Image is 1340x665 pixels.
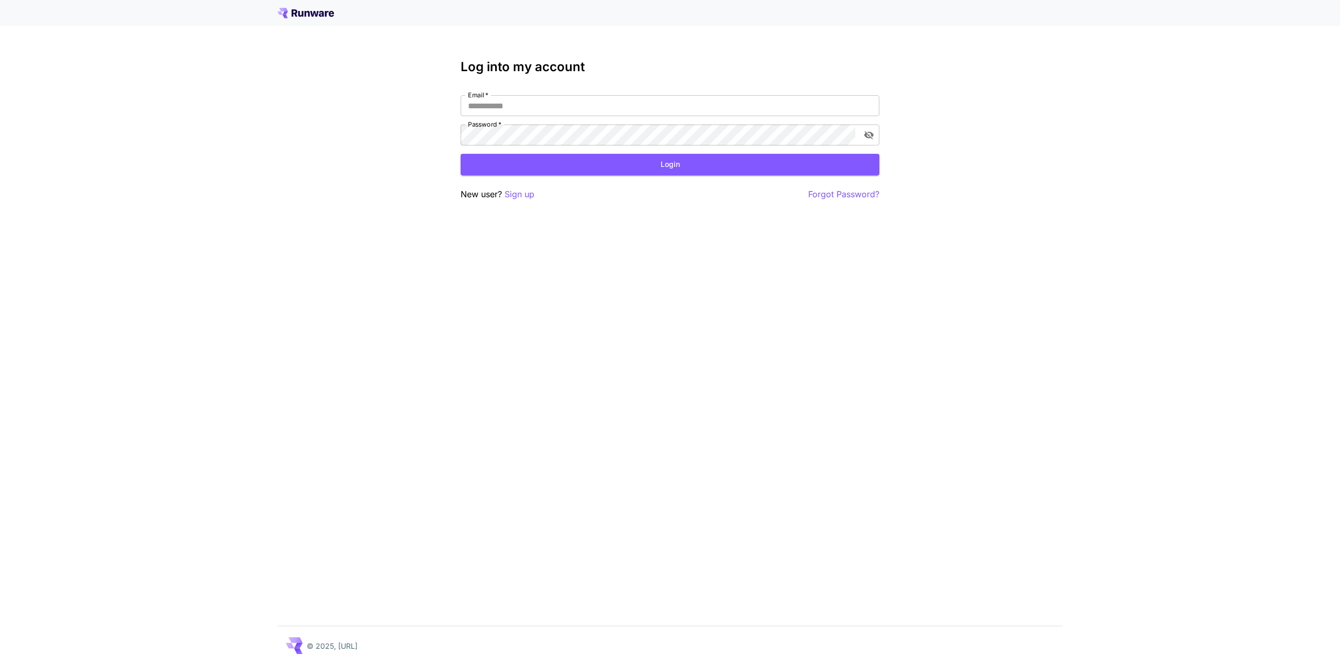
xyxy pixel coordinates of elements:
[505,188,534,201] button: Sign up
[859,126,878,144] button: toggle password visibility
[468,91,488,99] label: Email
[307,640,358,651] p: © 2025, [URL]
[468,120,501,129] label: Password
[808,188,879,201] button: Forgot Password?
[461,60,879,74] h3: Log into my account
[461,154,879,175] button: Login
[461,188,534,201] p: New user?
